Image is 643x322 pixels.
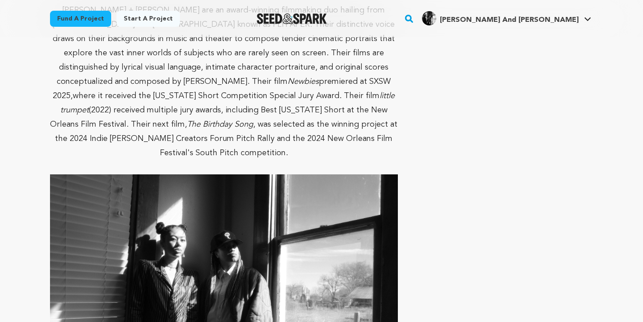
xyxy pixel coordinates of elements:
[420,9,593,28] span: Megan Trufant Tillman And Kimiko M.'s Profile
[257,13,327,24] a: Seed&Spark Homepage
[344,92,380,100] span: Their film
[420,9,593,25] a: Megan Trufant Tillman And Kimiko M.'s Profile
[50,106,388,128] span: (2022) received multiple jury awards, including Best [US_STATE] Short at the New Orleans Film Fes...
[55,120,397,157] span: , was selected as the winning project at the 2024 Indie [PERSON_NAME] Creators Forum Pitch Rally ...
[422,11,436,25] img: bc96af7bd9de8203.jpg
[187,120,253,128] em: The Birthday Song
[50,11,111,27] a: Fund a project
[117,11,180,27] a: Start a project
[288,78,319,86] em: Newbies
[422,11,579,25] div: Megan Trufant Tillman And Kimiko M.'s Profile
[257,13,327,24] img: Seed&Spark Logo Dark Mode
[440,17,579,24] span: [PERSON_NAME] And [PERSON_NAME]
[53,78,391,100] span: premiered at SXSW 2025,
[50,3,398,160] p: where it received the [US_STATE] Short Competition Special Jury Award.
[53,6,395,86] span: [PERSON_NAME] + [PERSON_NAME] are an award-winning filmmaking duo hailing from [GEOGRAPHIC_DATA] ...
[60,92,395,114] em: little trumpet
